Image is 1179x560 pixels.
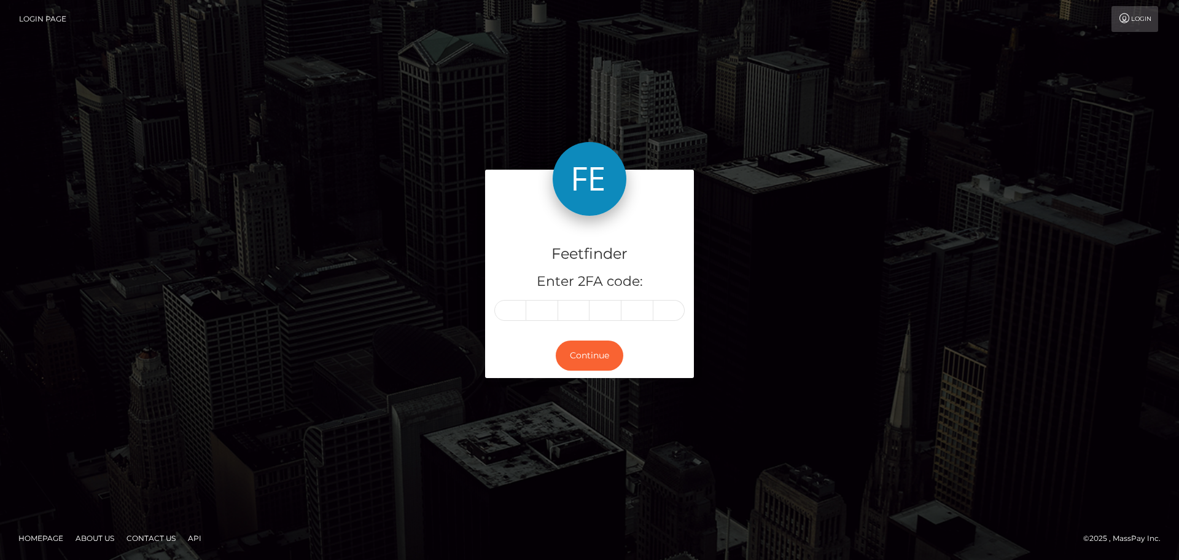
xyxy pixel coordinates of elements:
[494,272,685,291] h5: Enter 2FA code:
[183,529,206,548] a: API
[122,529,181,548] a: Contact Us
[19,6,66,32] a: Login Page
[553,142,626,216] img: Feetfinder
[71,529,119,548] a: About Us
[1111,6,1158,32] a: Login
[14,529,68,548] a: Homepage
[494,243,685,265] h4: Feetfinder
[1083,532,1170,545] div: © 2025 , MassPay Inc.
[556,341,623,371] button: Continue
